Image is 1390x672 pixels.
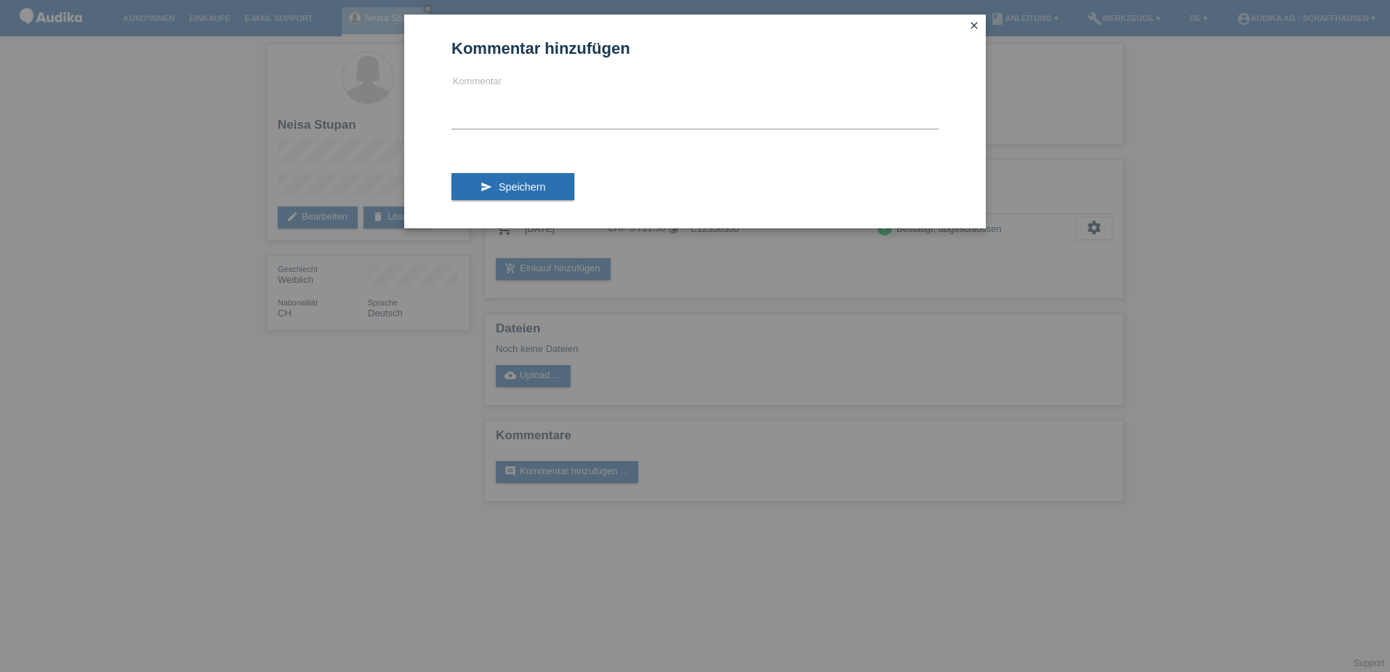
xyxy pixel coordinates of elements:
[451,173,574,201] button: send Speichern
[481,181,492,193] i: send
[451,39,939,57] h1: Kommentar hinzufügen
[499,181,545,193] span: Speichern
[965,18,984,35] a: close
[968,20,980,31] i: close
